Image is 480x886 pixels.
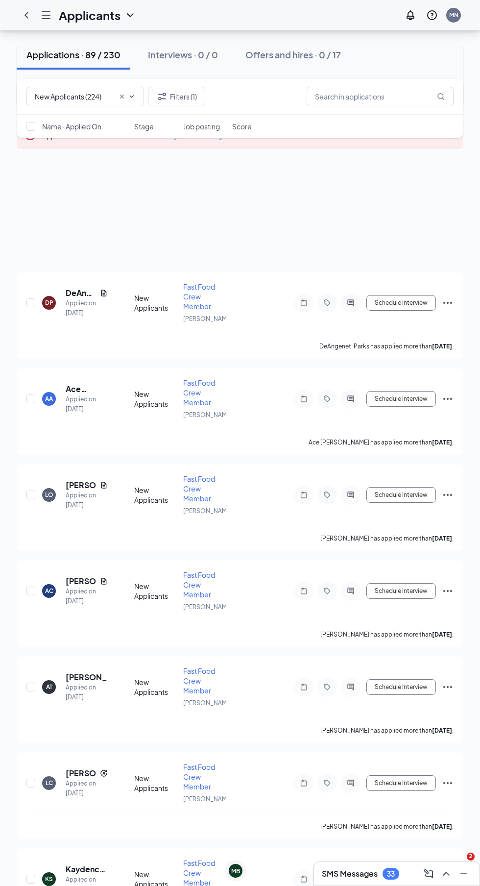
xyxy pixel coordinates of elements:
[366,775,436,791] button: Schedule Interview
[437,93,445,100] svg: MagnifyingGlass
[320,822,454,831] p: [PERSON_NAME] has applied more than .
[45,875,53,883] div: KS
[320,726,454,735] p: [PERSON_NAME] has applied more than .
[245,49,341,61] div: Offers and hires · 0 / 17
[345,491,357,499] svg: ActiveChat
[45,491,53,499] div: LO
[309,438,454,446] p: Ace [PERSON_NAME] has applied more than .
[21,9,32,21] svg: ChevronLeft
[232,122,252,131] span: Score
[405,9,416,21] svg: Notifications
[442,489,454,501] svg: Ellipses
[366,295,436,311] button: Schedule Interview
[134,677,177,697] div: New Applicants
[345,587,357,595] svg: ActiveChat
[321,779,333,787] svg: Tag
[231,867,240,875] div: MB
[134,122,154,131] span: Stage
[449,11,458,19] div: MN
[321,683,333,691] svg: Tag
[366,679,436,695] button: Schedule Interview
[45,394,53,403] div: AA
[118,93,126,100] svg: Cross
[183,666,215,695] span: Fast Food Crew Member
[59,7,120,24] h1: Applicants
[100,577,108,585] svg: Document
[366,391,436,407] button: Schedule Interview
[183,474,215,503] span: Fast Food Crew Member
[345,299,357,307] svg: ActiveChat
[40,9,52,21] svg: Hamburger
[442,585,454,597] svg: Ellipses
[321,587,333,595] svg: Tag
[183,315,232,322] span: [PERSON_NAME]
[319,342,454,350] p: DeAngenet’ Parks has applied more than .
[66,672,108,683] h5: [PERSON_NAME]
[42,122,101,131] span: Name · Applied On
[345,779,357,787] svg: ActiveChat
[134,389,177,409] div: New Applicants
[321,491,333,499] svg: Tag
[183,378,215,407] span: Fast Food Crew Member
[66,298,108,318] div: Applied on [DATE]
[423,868,434,880] svg: ComposeMessage
[134,485,177,505] div: New Applicants
[447,853,470,876] iframe: Intercom live chat
[432,343,452,350] b: [DATE]
[66,683,108,702] div: Applied on [DATE]
[66,480,96,491] h5: [PERSON_NAME]
[183,699,232,707] span: [PERSON_NAME]
[100,289,108,297] svg: Document
[66,491,108,510] div: Applied on [DATE]
[66,576,96,587] h5: [PERSON_NAME]
[66,394,108,414] div: Applied on [DATE]
[440,868,452,880] svg: ChevronUp
[432,535,452,542] b: [DATE]
[321,395,333,403] svg: Tag
[432,439,452,446] b: [DATE]
[148,87,205,106] button: Filter Filters (1)
[298,683,310,691] svg: Note
[345,683,357,691] svg: ActiveChat
[66,384,108,394] h5: Ace [PERSON_NAME]
[183,570,215,599] span: Fast Food Crew Member
[366,487,436,503] button: Schedule Interview
[298,395,310,403] svg: Note
[298,299,310,307] svg: Note
[46,683,52,691] div: AT
[442,681,454,693] svg: Ellipses
[134,773,177,793] div: New Applicants
[183,122,220,131] span: Job posting
[366,583,436,599] button: Schedule Interview
[432,727,452,734] b: [DATE]
[124,9,136,21] svg: ChevronDown
[298,779,310,787] svg: Note
[298,875,310,883] svg: Note
[183,603,232,611] span: [PERSON_NAME]
[442,297,454,309] svg: Ellipses
[128,93,136,100] svg: ChevronDown
[442,393,454,405] svg: Ellipses
[156,91,168,102] svg: Filter
[432,823,452,830] b: [DATE]
[421,866,436,882] button: ComposeMessage
[100,769,108,777] svg: Reapply
[183,507,232,515] span: [PERSON_NAME]
[298,491,310,499] svg: Note
[66,768,96,779] h5: [PERSON_NAME]
[320,630,454,639] p: [PERSON_NAME] has applied more than .
[387,870,395,878] div: 33
[183,795,232,803] span: [PERSON_NAME]
[134,581,177,601] div: New Applicants
[307,87,454,106] input: Search in applications
[438,866,454,882] button: ChevronUp
[26,49,120,61] div: Applications · 89 / 230
[183,763,215,791] span: Fast Food Crew Member
[66,587,108,606] div: Applied on [DATE]
[322,868,378,879] h3: SMS Messages
[134,293,177,313] div: New Applicants
[45,298,53,307] div: DP
[183,411,232,418] span: [PERSON_NAME]
[66,288,96,298] h5: DeAngenet’ Parks
[148,49,218,61] div: Interviews · 0 / 0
